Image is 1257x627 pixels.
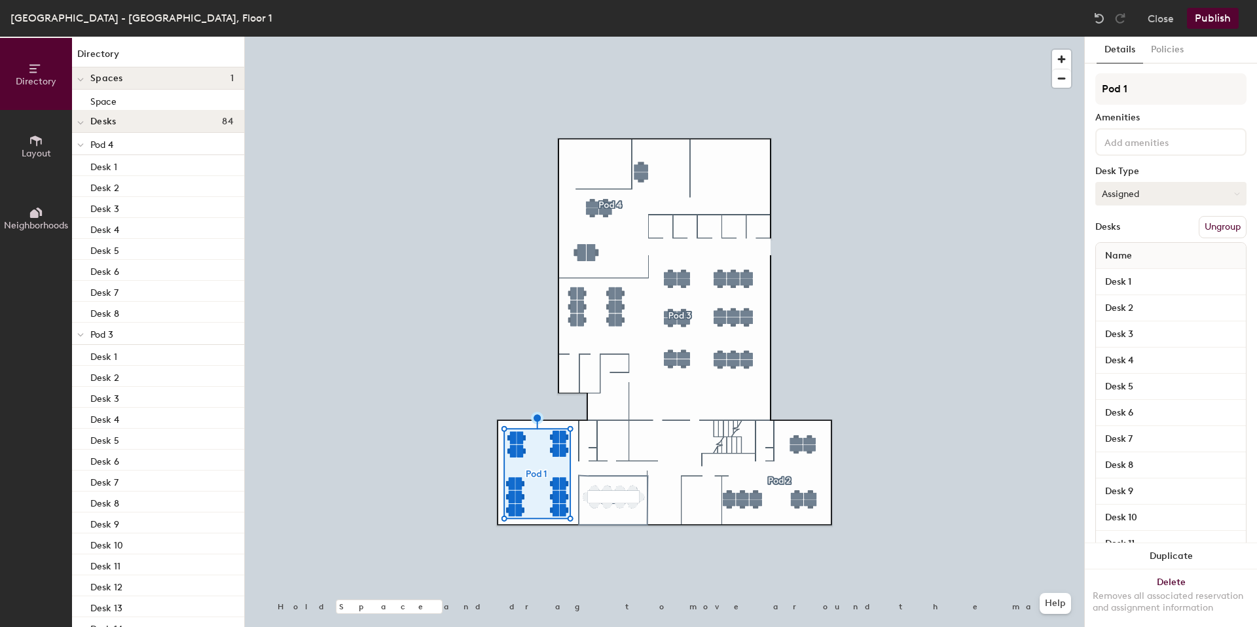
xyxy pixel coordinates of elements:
[1099,509,1243,527] input: Unnamed desk
[90,348,117,363] p: Desk 1
[1099,404,1243,422] input: Unnamed desk
[1093,12,1106,25] img: Undo
[90,304,119,319] p: Desk 8
[1099,535,1243,553] input: Unnamed desk
[1099,351,1243,370] input: Unnamed desk
[1099,244,1139,268] span: Name
[1099,430,1243,448] input: Unnamed desk
[90,200,119,215] p: Desk 3
[90,116,116,127] span: Desks
[90,329,113,340] span: Pod 3
[1095,222,1120,232] div: Desks
[1199,216,1247,238] button: Ungroup
[90,557,120,572] p: Desk 11
[1099,325,1243,344] input: Unnamed desk
[90,431,119,446] p: Desk 5
[90,389,119,404] p: Desk 3
[1095,166,1247,177] div: Desk Type
[90,536,123,551] p: Desk 10
[10,10,272,26] div: [GEOGRAPHIC_DATA] - [GEOGRAPHIC_DATA], Floor 1
[90,368,119,384] p: Desk 2
[72,47,244,67] h1: Directory
[90,73,123,84] span: Spaces
[90,158,117,173] p: Desk 1
[1148,8,1174,29] button: Close
[90,221,119,236] p: Desk 4
[1085,543,1257,569] button: Duplicate
[4,220,68,231] span: Neighborhoods
[90,262,119,278] p: Desk 6
[1099,299,1243,317] input: Unnamed desk
[1099,456,1243,475] input: Unnamed desk
[90,139,113,151] span: Pod 4
[1095,182,1247,206] button: Assigned
[1099,482,1243,501] input: Unnamed desk
[90,452,119,467] p: Desk 6
[1097,37,1143,63] button: Details
[22,148,51,159] span: Layout
[222,116,234,127] span: 84
[90,578,122,593] p: Desk 12
[1040,593,1071,614] button: Help
[16,76,56,87] span: Directory
[1099,273,1243,291] input: Unnamed desk
[1099,378,1243,396] input: Unnamed desk
[90,410,119,425] p: Desk 4
[230,73,234,84] span: 1
[90,283,118,298] p: Desk 7
[1187,8,1239,29] button: Publish
[1143,37,1192,63] button: Policies
[1102,134,1220,149] input: Add amenities
[1095,113,1247,123] div: Amenities
[1085,569,1257,627] button: DeleteRemoves all associated reservation and assignment information
[90,599,122,614] p: Desk 13
[1093,590,1249,614] div: Removes all associated reservation and assignment information
[1114,12,1127,25] img: Redo
[90,92,117,107] p: Space
[90,473,118,488] p: Desk 7
[90,494,119,509] p: Desk 8
[90,242,119,257] p: Desk 5
[90,515,119,530] p: Desk 9
[90,179,119,194] p: Desk 2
